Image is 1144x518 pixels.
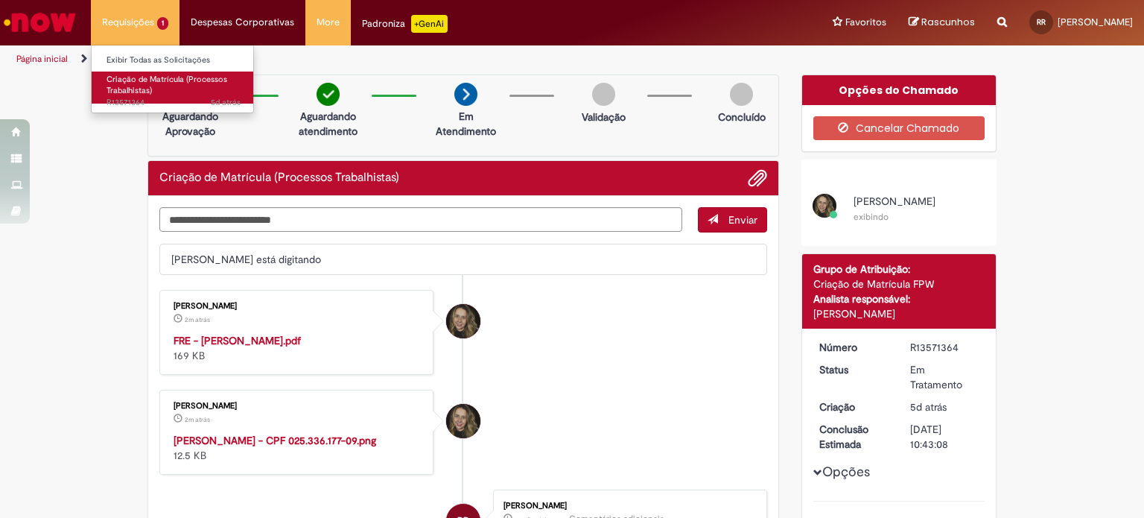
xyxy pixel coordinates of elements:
div: R13571364 [910,340,979,355]
div: [DATE] 10:43:08 [910,422,979,452]
span: 5d atrás [211,97,241,108]
button: Enviar [698,207,767,233]
textarea: Digite sua mensagem aqui... [159,207,682,233]
a: [PERSON_NAME] - CPF 025.336.177-09.png [174,434,376,447]
dt: Criação [808,399,900,414]
div: [PERSON_NAME] [174,402,422,411]
h2: Criação de Matrícula (Processos Trabalhistas) Histórico de tíquete [159,171,399,185]
p: Concluído [718,110,766,124]
img: img-circle-grey.png [592,83,615,106]
div: [PERSON_NAME] [174,302,422,311]
time: 01/10/2025 13:25:20 [185,415,210,424]
time: 26/09/2025 15:56:11 [910,400,947,414]
span: RR [1037,17,1046,27]
div: Grupo de Atribuição: [813,262,985,277]
small: exibindo [854,211,889,223]
a: Rascunhos [909,16,975,30]
div: [PERSON_NAME] [813,306,985,321]
span: Enviar [728,213,757,227]
div: [PERSON_NAME] [503,502,751,511]
time: 26/09/2025 15:56:12 [211,97,241,108]
img: check-circle-green.png [317,83,340,106]
div: 169 KB [174,333,422,363]
span: Criação de Matrícula (Processos Trabalhistas) [107,74,227,97]
span: 1 [157,17,168,30]
div: 26/09/2025 15:56:11 [910,399,979,414]
span: Requisições [102,15,154,30]
ul: Trilhas de página [11,45,751,73]
span: Favoritos [845,15,886,30]
p: Em Atendimento [430,109,502,139]
a: Exibir Todas as Solicitações [92,52,255,69]
div: Criação de Matrícula FPW [813,277,985,291]
dt: Status [808,362,900,377]
p: +GenAi [411,15,448,33]
span: 5d atrás [910,400,947,414]
img: arrow-next.png [454,83,477,106]
span: Rascunhos [921,15,975,29]
div: 12.5 KB [174,433,422,463]
div: undefined Online [446,304,480,338]
span: [PERSON_NAME] [1058,16,1133,28]
span: Despesas Corporativas [191,15,294,30]
dt: Conclusão Estimada [808,422,900,452]
span: 2m atrás [185,415,210,424]
div: Padroniza [362,15,448,33]
span: More [317,15,340,30]
div: undefined Online [446,404,480,438]
span: 2m atrás [185,315,210,324]
div: Em Tratamento [910,362,979,392]
a: Página inicial [16,53,68,65]
img: ServiceNow [1,7,78,37]
ul: Requisições [91,45,254,113]
span: R13571364 [107,97,241,109]
p: Aguardando Aprovação [154,109,226,139]
div: Analista responsável: [813,291,985,306]
img: img-circle-grey.png [730,83,753,106]
div: Opções do Chamado [802,75,997,105]
p: Validação [582,110,626,124]
button: Adicionar anexos [748,168,767,188]
time: 01/10/2025 13:25:25 [185,315,210,324]
a: Aberto R13571364 : Criação de Matrícula (Processos Trabalhistas) [92,72,255,104]
a: FRE - [PERSON_NAME].pdf [174,334,301,347]
li: [PERSON_NAME] está digitando [159,244,767,275]
dt: Número [808,340,900,355]
button: Cancelar Chamado [813,116,985,140]
span: [PERSON_NAME] [854,195,935,208]
p: Aguardando atendimento [292,109,364,139]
